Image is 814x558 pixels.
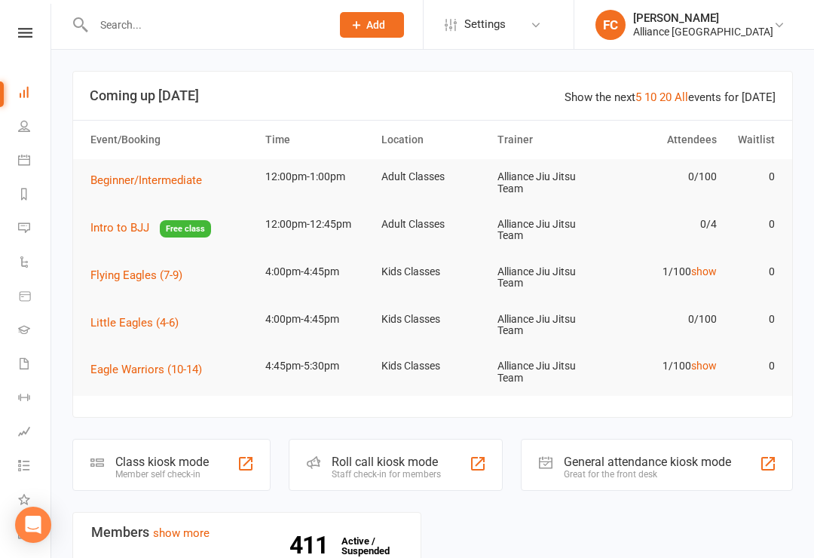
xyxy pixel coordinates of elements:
[90,360,213,379] button: Eagle Warriors (10-14)
[633,25,773,38] div: Alliance [GEOGRAPHIC_DATA]
[607,254,723,290] td: 1/100
[607,121,723,159] th: Attendees
[491,159,607,207] td: Alliance Jiu Jitsu Team
[691,265,717,277] a: show
[15,507,51,543] div: Open Intercom Messenger
[564,469,731,480] div: Great for the front desk
[491,348,607,396] td: Alliance Jiu Jitsu Team
[115,455,209,469] div: Class kiosk mode
[607,348,723,384] td: 1/100
[90,221,149,235] span: Intro to BJJ
[18,77,52,111] a: Dashboard
[635,90,641,104] a: 5
[375,121,491,159] th: Location
[724,254,782,290] td: 0
[332,469,441,480] div: Staff check-in for members
[90,173,202,187] span: Beginner/Intermediate
[289,534,334,556] strong: 411
[375,159,491,195] td: Adult Classes
[259,207,375,242] td: 12:00pm-12:45pm
[564,455,731,469] div: General attendance kiosk mode
[84,121,259,159] th: Event/Booking
[375,348,491,384] td: Kids Classes
[724,121,782,159] th: Waitlist
[153,526,210,540] a: show more
[90,314,189,332] button: Little Eagles (4-6)
[90,88,776,103] h3: Coming up [DATE]
[160,220,211,238] span: Free class
[724,207,782,242] td: 0
[375,302,491,337] td: Kids Classes
[595,10,626,40] div: FC
[724,348,782,384] td: 0
[90,266,193,284] button: Flying Eagles (7-9)
[90,316,179,330] span: Little Eagles (4-6)
[724,159,782,195] td: 0
[491,302,607,349] td: Alliance Jiu Jitsu Team
[659,90,672,104] a: 20
[375,254,491,290] td: Kids Classes
[259,159,375,195] td: 12:00pm-1:00pm
[607,302,723,337] td: 0/100
[18,111,52,145] a: People
[90,268,182,282] span: Flying Eagles (7-9)
[491,121,607,159] th: Trainer
[607,207,723,242] td: 0/4
[491,254,607,302] td: Alliance Jiu Jitsu Team
[91,525,402,540] h3: Members
[18,179,52,213] a: Reports
[89,14,320,35] input: Search...
[565,88,776,106] div: Show the next events for [DATE]
[491,207,607,254] td: Alliance Jiu Jitsu Team
[259,302,375,337] td: 4:00pm-4:45pm
[464,8,506,41] span: Settings
[90,171,213,189] button: Beginner/Intermediate
[18,145,52,179] a: Calendar
[691,360,717,372] a: show
[724,302,782,337] td: 0
[259,121,375,159] th: Time
[90,219,211,238] button: Intro to BJJFree class
[375,207,491,242] td: Adult Classes
[332,455,441,469] div: Roll call kiosk mode
[259,348,375,384] td: 4:45pm-5:30pm
[259,254,375,290] td: 4:00pm-4:45pm
[18,484,52,518] a: What's New
[340,12,404,38] button: Add
[607,159,723,195] td: 0/100
[115,469,209,480] div: Member self check-in
[675,90,688,104] a: All
[18,416,52,450] a: Assessments
[90,363,202,376] span: Eagle Warriors (10-14)
[18,281,52,314] a: Product Sales
[644,90,656,104] a: 10
[366,19,385,31] span: Add
[633,11,773,25] div: [PERSON_NAME]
